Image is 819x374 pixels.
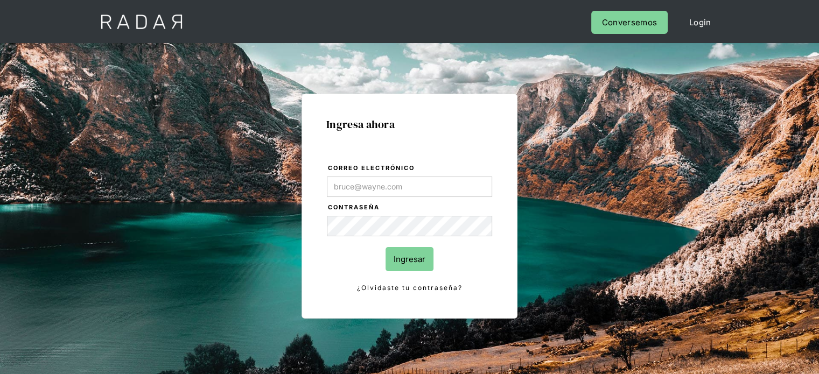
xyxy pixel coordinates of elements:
label: Contraseña [328,202,492,213]
input: Ingresar [386,247,433,271]
h1: Ingresa ahora [326,118,493,130]
a: Conversemos [591,11,668,34]
input: bruce@wayne.com [327,177,492,197]
label: Correo electrónico [328,163,492,174]
a: Login [678,11,722,34]
a: ¿Olvidaste tu contraseña? [327,282,492,294]
form: Login Form [326,163,493,294]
